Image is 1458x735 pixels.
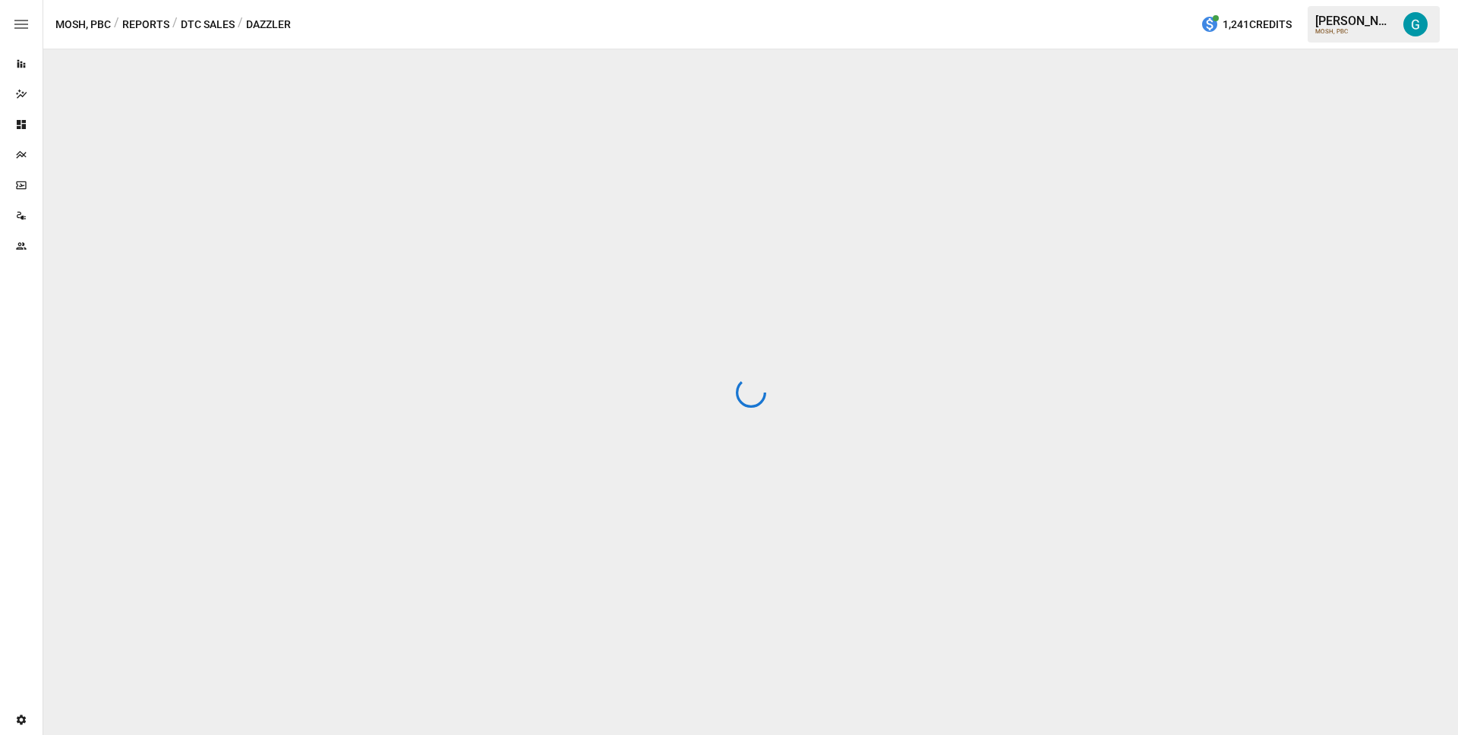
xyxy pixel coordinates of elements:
div: / [172,15,178,34]
div: MOSH, PBC [1315,28,1394,35]
div: / [238,15,243,34]
button: MOSH, PBC [55,15,111,34]
img: Gavin Acres [1403,12,1428,36]
button: Reports [122,15,169,34]
div: [PERSON_NAME] [1315,14,1394,28]
span: 1,241 Credits [1223,15,1292,34]
button: DTC Sales [181,15,235,34]
button: Gavin Acres [1394,3,1437,46]
div: / [114,15,119,34]
button: 1,241Credits [1194,11,1298,39]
